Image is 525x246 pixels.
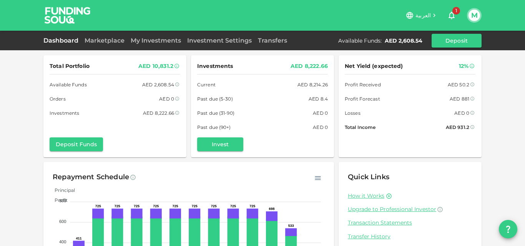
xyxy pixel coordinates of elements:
button: question [499,220,517,238]
button: Deposit [432,34,482,48]
span: Investments [197,61,233,71]
span: Orders [50,95,66,103]
a: Transaction Statements [348,219,472,226]
span: Profit Received [345,81,381,89]
div: AED 2,608.54 [142,81,174,89]
tspan: 600 [59,219,66,224]
a: My Investments [128,37,184,44]
div: AED 8,214.26 [297,81,328,89]
span: Principal [49,187,75,193]
span: العربية [415,12,431,19]
div: AED 10,831.2 [138,61,173,71]
div: AED 2,608.54 [385,37,422,45]
div: AED 0 [159,95,174,103]
span: Total Income [345,123,375,131]
div: AED 8.4 [309,95,328,103]
span: Total Portfolio [50,61,90,71]
div: AED 50.2 [448,81,469,89]
a: Marketplace [81,37,128,44]
span: Upgrade to Professional Investor [348,206,436,213]
button: Invest [197,137,243,151]
tspan: 400 [59,239,66,244]
span: Net Yield (expected) [345,61,403,71]
tspan: 800 [59,198,66,203]
div: AED 0 [454,109,469,117]
div: AED 881 [450,95,469,103]
span: Profit Forecast [345,95,380,103]
div: AED 0 [313,123,328,131]
div: AED 8,222.66 [143,109,174,117]
span: Past due (31-90) [197,109,234,117]
span: 1 [452,7,460,15]
div: Available Funds : [338,37,382,45]
a: Transfers [255,37,290,44]
div: AED 931.2 [446,123,469,131]
span: Quick Links [348,173,389,181]
span: Losses [345,109,361,117]
div: Repayment Schedule [53,171,129,183]
span: Past due (5-30) [197,95,233,103]
span: Profit [49,197,68,203]
a: Dashboard [43,37,81,44]
div: AED 0 [313,109,328,117]
span: Investments [50,109,79,117]
a: Transfer History [348,233,472,240]
a: How it Works [348,192,384,200]
span: Past due (90+) [197,123,231,131]
span: Available Funds [50,81,87,89]
button: Deposit Funds [50,137,103,151]
a: Upgrade to Professional Investor [348,206,472,213]
span: Current [197,81,216,89]
button: 1 [444,8,459,23]
div: AED 8,222.66 [291,61,328,71]
a: Investment Settings [184,37,255,44]
button: M [469,10,480,21]
div: 12% [459,61,469,71]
